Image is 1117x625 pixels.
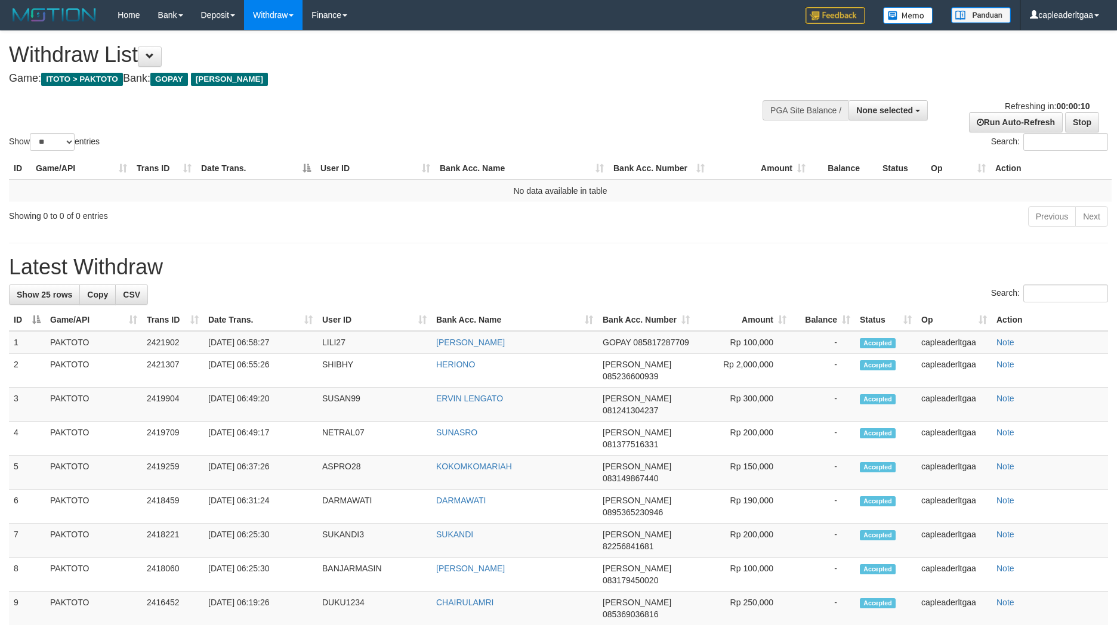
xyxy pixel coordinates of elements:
img: MOTION_logo.png [9,6,100,24]
td: No data available in table [9,180,1112,202]
td: - [791,558,855,592]
td: 5 [9,456,45,490]
td: [DATE] 06:31:24 [203,490,317,524]
h4: Game: Bank: [9,73,733,85]
span: Copy [87,290,108,299]
td: SHIBHY [317,354,431,388]
a: Note [996,598,1014,607]
td: [DATE] 06:55:26 [203,354,317,388]
a: Note [996,338,1014,347]
span: Copy 081377516331 to clipboard [603,440,658,449]
td: Rp 100,000 [695,331,791,354]
a: [PERSON_NAME] [436,338,505,347]
span: Copy 083149867440 to clipboard [603,474,658,483]
a: Copy [79,284,116,305]
label: Search: [991,133,1108,151]
span: GOPAY [603,338,631,347]
span: Accepted [860,496,896,506]
th: Op: activate to sort column ascending [926,157,991,180]
span: Show 25 rows [17,290,72,299]
a: Show 25 rows [9,284,80,305]
td: - [791,524,855,558]
td: BANJARMASIN [317,558,431,592]
a: Note [996,564,1014,573]
td: capleaderltgaa [917,558,992,592]
td: - [791,490,855,524]
span: Copy 82256841681 to clipboard [603,542,654,551]
td: [DATE] 06:25:30 [203,558,317,592]
a: DARMAWATI [436,496,486,505]
td: Rp 200,000 [695,524,791,558]
th: Status [878,157,926,180]
td: - [791,388,855,422]
span: Accepted [860,564,896,574]
a: Stop [1065,112,1099,132]
div: PGA Site Balance / [763,100,848,120]
th: Trans ID: activate to sort column ascending [142,309,203,331]
th: Status: activate to sort column ascending [855,309,917,331]
a: Run Auto-Refresh [969,112,1063,132]
span: [PERSON_NAME] [603,360,671,369]
td: ASPRO28 [317,456,431,490]
span: [PERSON_NAME] [191,73,268,86]
td: 2 [9,354,45,388]
h1: Withdraw List [9,43,733,67]
td: PAKTOTO [45,388,142,422]
span: Accepted [860,428,896,438]
h1: Latest Withdraw [9,255,1108,279]
td: capleaderltgaa [917,456,992,490]
td: 1 [9,331,45,354]
td: Rp 300,000 [695,388,791,422]
td: 2418459 [142,490,203,524]
th: ID [9,157,31,180]
th: Bank Acc. Number: activate to sort column ascending [609,157,709,180]
img: panduan.png [951,7,1011,23]
input: Search: [1023,133,1108,151]
td: 2419259 [142,456,203,490]
td: [DATE] 06:49:17 [203,422,317,456]
td: capleaderltgaa [917,524,992,558]
span: [PERSON_NAME] [603,394,671,403]
span: Copy 081241304237 to clipboard [603,406,658,415]
span: Copy 083179450020 to clipboard [603,576,658,585]
span: Copy 0895365230946 to clipboard [603,508,663,517]
a: CHAIRULAMRI [436,598,493,607]
td: [DATE] 06:25:30 [203,524,317,558]
img: Button%20Memo.svg [883,7,933,24]
label: Search: [991,284,1108,302]
td: Rp 190,000 [695,490,791,524]
td: SUKANDI3 [317,524,431,558]
td: NETRAL07 [317,422,431,456]
span: Copy 085817287709 to clipboard [633,338,689,347]
td: 2419904 [142,388,203,422]
span: [PERSON_NAME] [603,530,671,539]
td: PAKTOTO [45,354,142,388]
td: PAKTOTO [45,422,142,456]
td: capleaderltgaa [917,331,992,354]
th: Bank Acc. Name: activate to sort column ascending [431,309,598,331]
a: HERIONO [436,360,475,369]
span: None selected [856,106,913,115]
td: Rp 100,000 [695,558,791,592]
span: Accepted [860,360,896,370]
a: [PERSON_NAME] [436,564,505,573]
a: Note [996,530,1014,539]
td: capleaderltgaa [917,388,992,422]
td: capleaderltgaa [917,422,992,456]
a: CSV [115,284,148,305]
th: Bank Acc. Number: activate to sort column ascending [598,309,695,331]
span: Accepted [860,394,896,404]
td: 3 [9,388,45,422]
button: None selected [848,100,928,120]
td: [DATE] 06:37:26 [203,456,317,490]
th: User ID: activate to sort column ascending [317,309,431,331]
span: Accepted [860,598,896,608]
td: 2418221 [142,524,203,558]
th: Trans ID: activate to sort column ascending [132,157,196,180]
th: ID: activate to sort column descending [9,309,45,331]
td: 2418060 [142,558,203,592]
td: PAKTOTO [45,331,142,354]
label: Show entries [9,133,100,151]
span: [PERSON_NAME] [603,496,671,505]
td: - [791,422,855,456]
